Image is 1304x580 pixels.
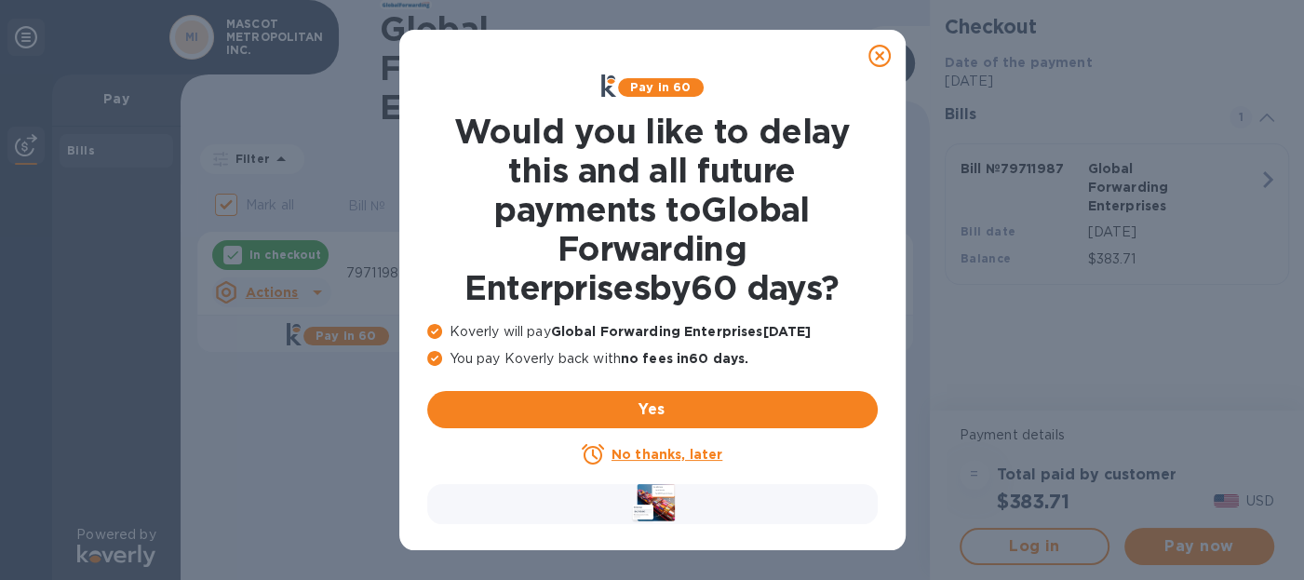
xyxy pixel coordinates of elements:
button: Yes [427,391,878,428]
u: No thanks, later [612,447,722,462]
h1: Would you like to delay this and all future payments to Global Forwarding Enterprises by 60 days ? [427,112,878,307]
span: Yes [442,398,863,421]
b: Global Forwarding Enterprises [DATE] [551,324,812,339]
b: no fees in 60 days . [621,351,748,366]
p: You pay Koverly back with [427,349,878,369]
b: Pay in 60 [630,80,691,94]
p: Koverly will pay [427,322,878,342]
